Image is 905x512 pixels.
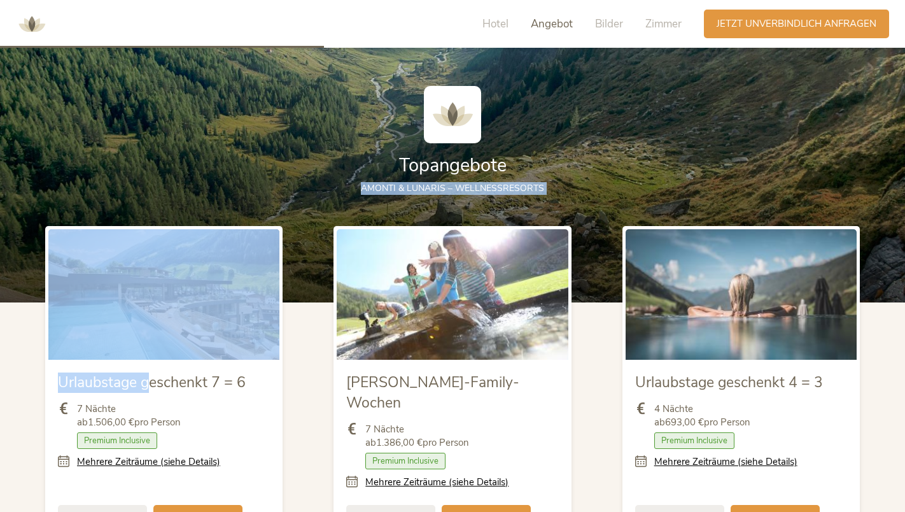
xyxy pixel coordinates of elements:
[399,153,507,178] span: Topangebote
[626,229,857,359] img: Urlaubstage geschenkt 4 = 3
[77,402,181,429] span: 7 Nächte ab pro Person
[88,416,134,429] b: 1.506,00 €
[376,436,423,449] b: 1.386,00 €
[717,17,876,31] span: Jetzt unverbindlich anfragen
[665,416,704,429] b: 693,00 €
[654,402,750,429] span: 4 Nächte ab pro Person
[58,373,246,392] span: Urlaubstage geschenkt 7 = 6
[482,17,509,31] span: Hotel
[346,373,519,413] span: [PERSON_NAME]-Family-Wochen
[595,17,623,31] span: Bilder
[77,432,157,449] span: Premium Inclusive
[424,86,481,143] img: AMONTI & LUNARIS Wellnessresort
[365,423,469,450] span: 7 Nächte ab pro Person
[531,17,573,31] span: Angebot
[635,373,823,392] span: Urlaubstage geschenkt 4 = 3
[645,17,682,31] span: Zimmer
[654,432,734,449] span: Premium Inclusive
[77,455,220,469] a: Mehrere Zeiträume (siehe Details)
[48,229,279,359] img: Urlaubstage geschenkt 7 = 6
[654,455,797,469] a: Mehrere Zeiträume (siehe Details)
[365,453,445,469] span: Premium Inclusive
[13,5,51,43] img: AMONTI & LUNARIS Wellnessresort
[365,476,509,489] a: Mehrere Zeiträume (siehe Details)
[13,19,51,28] a: AMONTI & LUNARIS Wellnessresort
[337,229,568,359] img: Sommer-Family-Wochen
[361,182,544,194] span: AMONTI & LUNARIS – Wellnessresorts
